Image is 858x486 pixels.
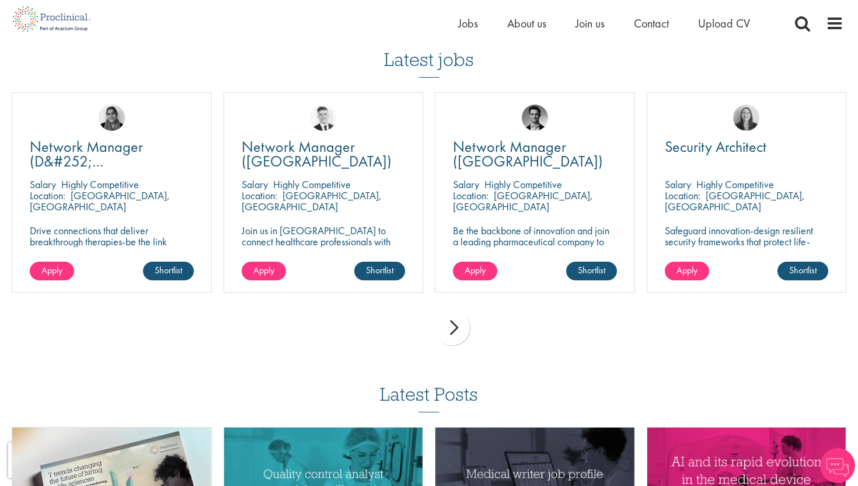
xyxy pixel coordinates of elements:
[665,189,700,202] span: Location:
[143,262,194,280] a: Shortlist
[777,262,828,280] a: Shortlist
[458,16,478,31] a: Jobs
[665,189,805,213] p: [GEOGRAPHIC_DATA], [GEOGRAPHIC_DATA]
[30,262,74,280] a: Apply
[242,262,286,280] a: Apply
[242,137,392,171] span: Network Manager ([GEOGRAPHIC_DATA])
[665,137,766,157] span: Security Architect
[665,140,829,154] a: Security Architect
[522,105,548,131] img: Max Slevogt
[273,178,351,191] p: Highly Competitive
[310,105,336,131] img: Nicolas Daniel
[380,384,478,412] h3: Latest Posts
[61,178,139,191] p: Highly Competitive
[665,262,709,280] a: Apply
[384,20,474,78] h3: Latest jobs
[484,178,562,191] p: Highly Competitive
[698,16,750,31] a: Upload CV
[453,225,617,269] p: Be the backbone of innovation and join a leading pharmaceutical company to help keep life-changin...
[453,262,497,280] a: Apply
[665,225,829,258] p: Safeguard innovation-design resilient security frameworks that protect life-changing pharmaceutic...
[30,178,56,191] span: Salary
[507,16,546,31] a: About us
[30,189,170,213] p: [GEOGRAPHIC_DATA], [GEOGRAPHIC_DATA]
[435,310,470,345] div: next
[576,16,605,31] a: Join us
[665,178,691,191] span: Salary
[465,264,486,276] span: Apply
[30,137,175,186] span: Network Manager (D&#252;[GEOGRAPHIC_DATA])
[99,105,125,131] img: Anjali Parbhu
[242,189,277,202] span: Location:
[453,137,603,171] span: Network Manager ([GEOGRAPHIC_DATA])
[354,262,405,280] a: Shortlist
[242,178,268,191] span: Salary
[30,189,65,202] span: Location:
[242,140,406,169] a: Network Manager ([GEOGRAPHIC_DATA])
[242,189,382,213] p: [GEOGRAPHIC_DATA], [GEOGRAPHIC_DATA]
[41,264,62,276] span: Apply
[253,264,274,276] span: Apply
[634,16,669,31] a: Contact
[30,225,194,269] p: Drive connections that deliver breakthrough therapies-be the link between innovation and impact i...
[676,264,697,276] span: Apply
[453,178,479,191] span: Salary
[820,448,855,483] img: Chatbot
[453,140,617,169] a: Network Manager ([GEOGRAPHIC_DATA])
[30,140,194,169] a: Network Manager (D&#252;[GEOGRAPHIC_DATA])
[566,262,617,280] a: Shortlist
[696,178,774,191] p: Highly Competitive
[453,189,593,213] p: [GEOGRAPHIC_DATA], [GEOGRAPHIC_DATA]
[733,105,759,131] img: Mia Kellerman
[242,225,406,269] p: Join us in [GEOGRAPHIC_DATA] to connect healthcare professionals with breakthrough therapies and ...
[453,189,489,202] span: Location:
